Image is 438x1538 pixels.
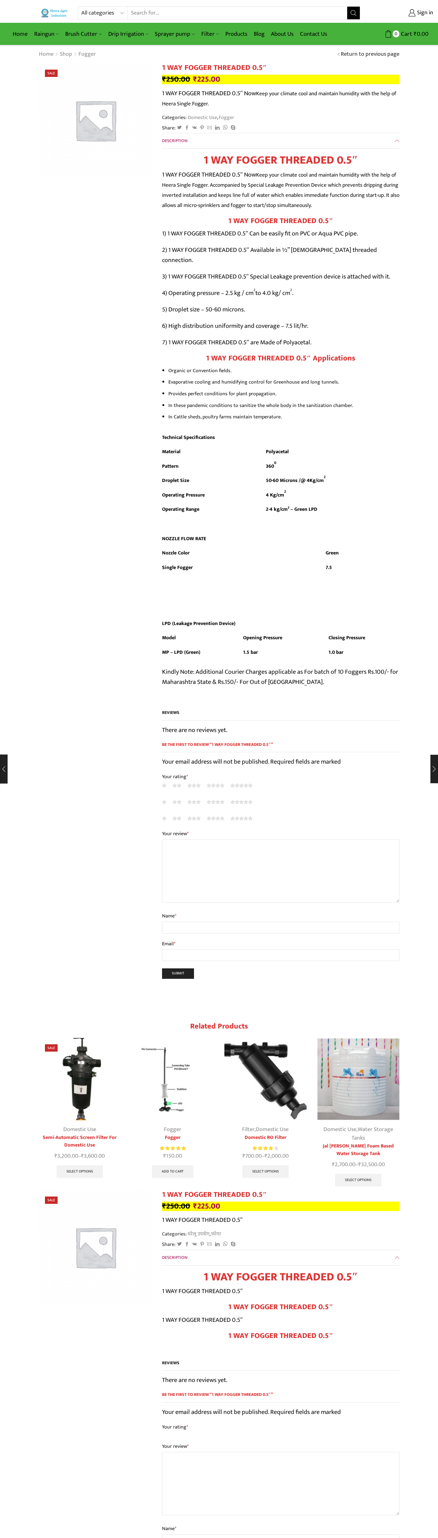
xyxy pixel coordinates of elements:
[210,1230,221,1238] a: फॉगर
[168,389,399,398] li: Provides perfect conditions for plant propagation.
[81,1151,105,1161] bdi: 3,600.00
[54,1151,57,1161] span: ₹
[162,63,399,72] h1: 1 WAY FOGGER THREADED 0.5″
[162,1360,399,1371] h2: Reviews
[268,27,297,41] a: About Us
[323,1125,356,1134] a: Domestic Use
[224,1152,307,1160] span: –
[162,137,187,144] span: Description
[132,1134,214,1141] a: Fogger
[328,634,365,642] strong: Closing Pressure
[162,245,399,265] p: 2) 1 WAY FOGGER THREADED 0.5″ Available in ½’’ [DEMOGRAPHIC_DATA] threaded connection.
[132,1038,214,1120] img: Fogger
[187,1230,210,1238] a: घरेलू उपयोग
[193,1200,220,1213] bdi: 225.00
[414,29,417,39] span: ₹
[207,782,224,789] a: 4 of 5 stars
[162,634,176,642] strong: Model
[39,63,153,177] img: Placeholder
[187,798,201,805] a: 3 of 5 stars
[162,798,166,805] a: 1 of 5 stars
[358,1160,361,1169] span: ₹
[39,1038,121,1120] img: Semi-Automatic Screen Filter for Domestic Use
[256,1125,289,1134] a: Domestic Use
[162,1442,399,1451] label: Your review
[224,1125,307,1134] div: ,
[162,1200,190,1213] bdi: 250.00
[162,447,180,456] strong: Material
[187,815,201,822] a: 3 of 5 stars
[168,378,399,387] li: Evaporative cooling and humidifying control for Greenhouse and long tunnels.
[152,27,198,41] a: Sprayer pump
[162,741,399,753] span: Be the first to review “1 WAY FOGGER THREADED 0.5″”
[162,114,234,121] span: Categories: ,
[230,782,253,789] a: 5 of 5 stars
[59,50,72,59] a: Shop
[266,462,274,470] strong: 360
[284,489,286,495] sup: 2
[187,113,217,122] a: Domestic Use
[162,815,166,822] a: 1 of 5 stars
[224,1038,307,1120] img: Y-Type-Filter
[162,89,396,108] span: Keep your climate cool and maintain humidity with the help of Heera Single Fogger.
[266,491,284,499] strong: 4 Kg/cm
[317,1125,400,1142] div: ,
[358,1160,385,1169] bdi: 32,500.00
[224,1134,307,1141] a: Domestic RO Filter
[265,1151,289,1161] bdi: 2,000.00
[162,462,178,470] strong: Pattern
[187,782,201,789] a: 3 of 5 stars
[162,1525,399,1533] label: Name
[332,1160,355,1169] bdi: 2,700.00
[253,287,255,293] sup: 2
[162,476,189,485] strong: Droplet Size
[39,50,54,59] a: Home
[162,1315,399,1325] p: 1 WAY FOGGER THREADED 0.5″
[290,287,292,293] sup: 2
[162,1303,399,1312] h2: 1 WAY FOGGER THREADED 0.5″
[324,474,326,480] sup: 2
[265,1151,267,1161] span: ₹
[416,9,433,17] span: Sign in
[162,354,399,363] h3: 1 WAY FOGGER THREADED 0.5″ Applications
[162,288,399,298] p: 4) Operating pressure – 2.5 kg / cm to 4.0 kg/ cm .
[162,1200,166,1213] span: ₹
[162,1286,399,1296] p: 1 WAY FOGGER THREADED 0.5″
[207,815,224,822] a: 4 of 5 stars
[162,73,190,86] bdi: 250.00
[35,1035,125,1182] div: 1 / 6
[162,535,206,543] strong: NOZZLE FLOW RATE
[242,1151,245,1161] span: ₹
[172,815,181,822] a: 2 of 5 stars
[172,798,181,805] a: 2 of 5 stars
[162,88,399,109] p: 1 WAY FOGGER THREADED 0.5″ Now
[81,1151,84,1161] span: ₹
[168,401,399,410] li: In these pandemic conditions to sanitize the whole body in the sanitization chamber.
[162,1254,187,1261] span: Description
[162,321,399,331] p: 6) High distribution uniformity and coverage – 7.5 lit/hr.
[162,710,399,721] h2: Reviews
[128,7,347,19] input: Search for...
[162,912,399,920] label: Name
[347,7,360,19] button: Search button
[218,113,234,122] a: Fogger
[162,491,205,499] strong: Operating Pressure
[266,505,317,513] strong: 2-4 kg/cm² – Green LPD
[162,549,190,557] strong: Nozzle Color
[242,1151,262,1161] bdi: 700.00
[162,619,235,628] strong: LPD (Leakage Prevention Device)
[168,366,399,375] li: Organic or Convention fields.
[266,447,289,456] strong: Polyacetal
[162,756,341,767] span: Your email address will not be published. Required fields are marked
[352,1125,393,1143] a: Water Storage Tanks
[332,1160,335,1169] span: ₹
[162,725,399,735] p: There are no reviews yet.
[162,153,399,167] h1: 1 WAY FOGGER THREADED 0.5″
[317,1160,400,1169] span: –
[162,1331,399,1341] h3: 1 WAY FOGGER THREADED 0.5″
[297,27,330,41] a: Contact Us
[162,228,399,239] p: 1) 1 WAY FOGGER THREADED 0.5″ Can be easily fit on PVC or Aqua PVC pipe.
[162,505,199,513] strong: Operating Range
[222,27,251,41] a: Products
[193,73,197,86] span: ₹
